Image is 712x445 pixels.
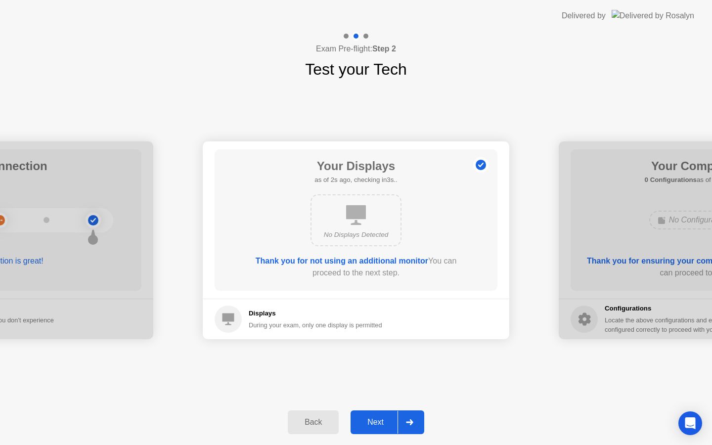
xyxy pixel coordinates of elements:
[314,175,397,185] h5: as of 2s ago, checking in3s..
[249,309,382,318] h5: Displays
[612,10,694,21] img: Delivered by Rosalyn
[314,157,397,175] h1: Your Displays
[288,410,339,434] button: Back
[256,257,428,265] b: Thank you for not using an additional monitor
[351,410,424,434] button: Next
[249,320,382,330] div: During your exam, only one display is permitted
[316,43,396,55] h4: Exam Pre-flight:
[372,44,396,53] b: Step 2
[305,57,407,81] h1: Test your Tech
[678,411,702,435] div: Open Intercom Messenger
[562,10,606,22] div: Delivered by
[319,230,393,240] div: No Displays Detected
[354,418,398,427] div: Next
[243,255,469,279] div: You can proceed to the next step.
[291,418,336,427] div: Back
